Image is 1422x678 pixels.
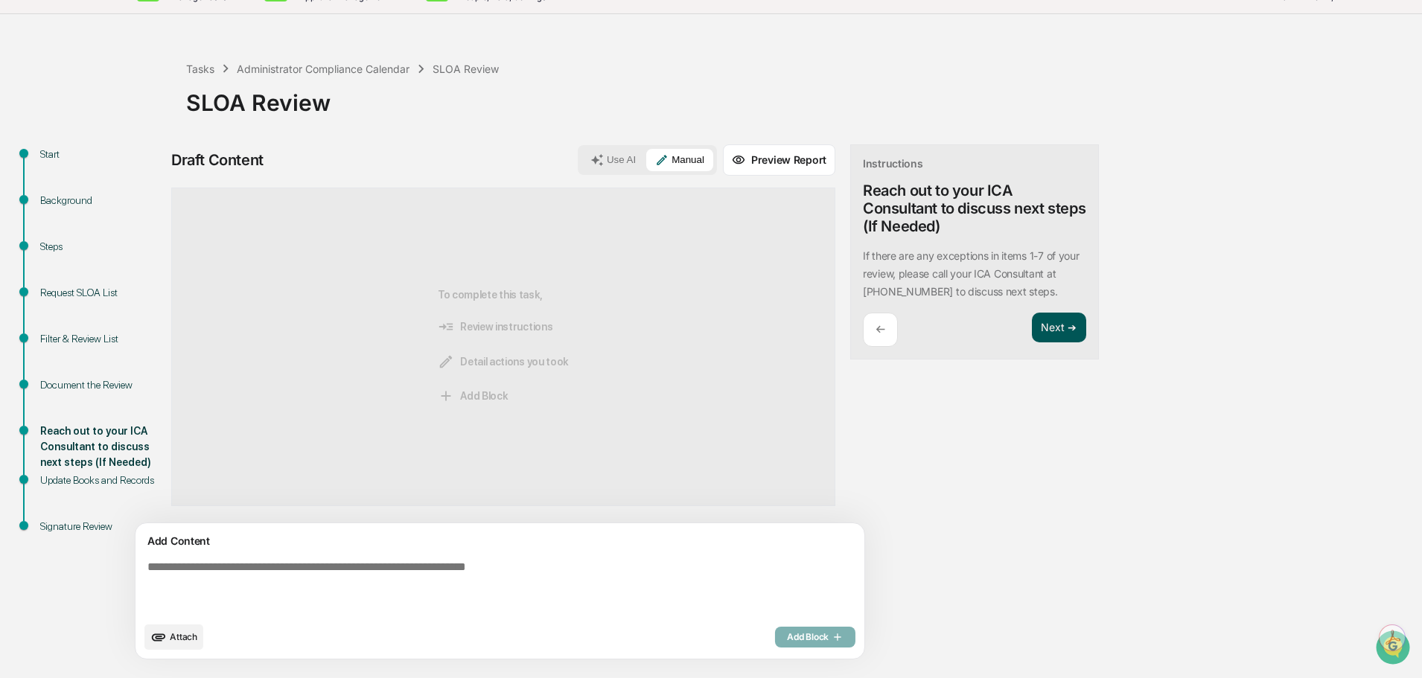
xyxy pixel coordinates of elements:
[40,423,162,470] div: Reach out to your ICA Consultant to discuss next steps (If Needed)
[723,144,835,176] button: Preview Report
[30,216,94,231] span: Data Lookup
[186,77,1415,116] div: SLOA Review
[863,249,1080,298] p: If there are any exceptions in items 1-7 of your review, please call your ICA Consultant at [PHON...
[15,217,27,229] div: 🔎
[40,285,162,301] div: Request SLOA List
[433,63,499,75] div: SLOA Review
[51,114,244,129] div: Start new chat
[438,388,508,404] span: Add Block
[9,182,102,208] a: 🖐️Preclearance
[15,114,42,141] img: 1746055101610-c473b297-6a78-478c-a979-82029cc54cd1
[144,532,855,550] div: Add Content
[102,182,191,208] a: 🗄️Attestations
[9,210,100,237] a: 🔎Data Lookup
[30,188,96,202] span: Preclearance
[40,519,162,534] div: Signature Review
[40,331,162,347] div: Filter & Review List
[148,252,180,263] span: Pylon
[581,149,645,171] button: Use AI
[108,189,120,201] div: 🗄️
[237,63,409,75] div: Administrator Compliance Calendar
[438,354,569,370] span: Detail actions you took
[646,149,713,171] button: Manual
[40,377,162,393] div: Document the Review
[438,319,552,335] span: Review instructions
[123,188,185,202] span: Attestations
[1032,313,1086,343] button: Next ➔
[863,157,923,170] div: Instructions
[863,182,1086,235] div: Reach out to your ICA Consultant to discuss next steps (If Needed)
[15,31,271,55] p: How can we help?
[186,63,214,75] div: Tasks
[40,147,162,162] div: Start
[438,212,569,482] div: To complete this task,
[51,129,188,141] div: We're available if you need us!
[40,473,162,488] div: Update Books and Records
[40,193,162,208] div: Background
[105,252,180,263] a: Powered byPylon
[170,631,197,642] span: Attach
[1374,629,1415,669] iframe: Open customer support
[15,189,27,201] div: 🖐️
[253,118,271,136] button: Start new chat
[876,322,885,336] p: ←
[144,624,203,650] button: upload document
[171,151,264,169] div: Draft Content
[40,239,162,255] div: Steps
